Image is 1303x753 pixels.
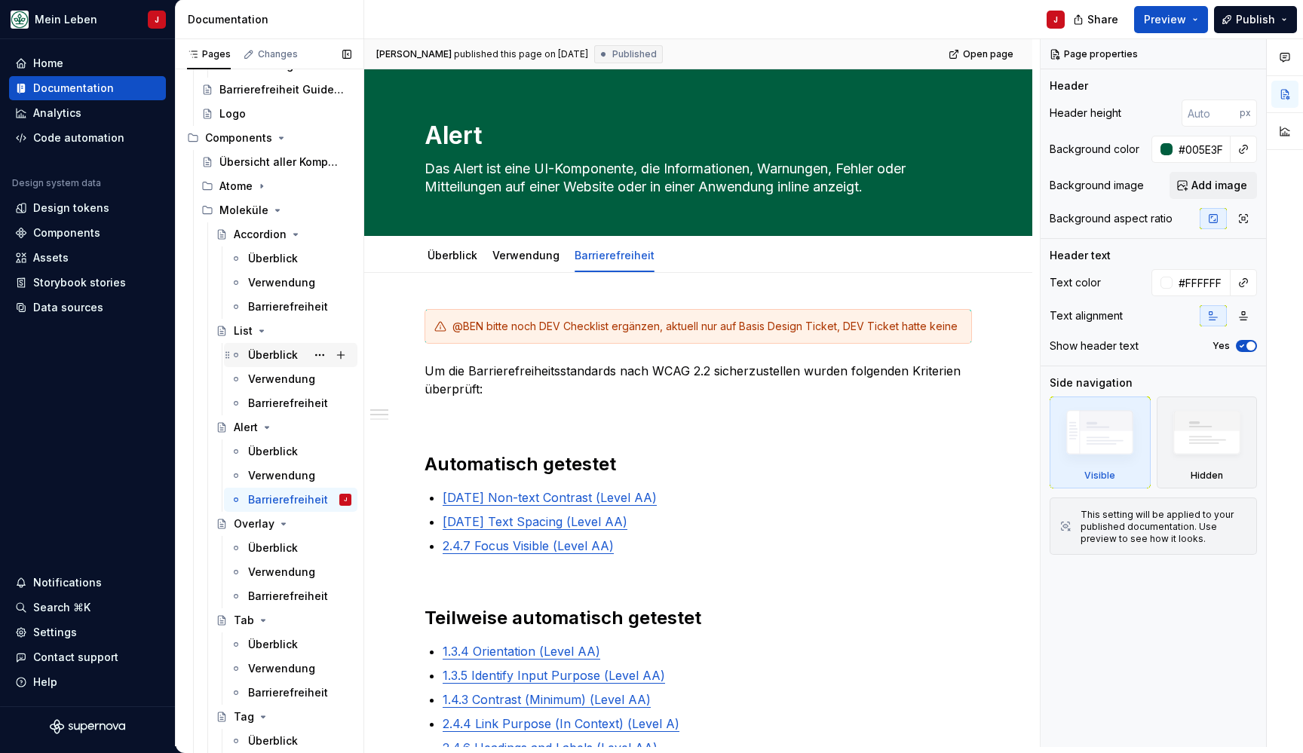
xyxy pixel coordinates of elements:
a: Alert [210,415,357,439]
a: Barrierefreiheit Guidelines [195,78,357,102]
a: Tab [210,608,357,632]
div: Overlay [234,516,274,531]
div: Home [33,56,63,71]
div: Atome [195,174,357,198]
a: Documentation [9,76,166,100]
input: Auto [1182,99,1240,127]
div: Logo [219,106,246,121]
strong: Teilweise automatisch getestet [425,607,701,629]
a: Settings [9,620,166,644]
div: List [234,323,253,338]
div: Visible [1084,470,1115,482]
a: BarrierefreiheitJ [224,488,357,512]
div: Moleküle [219,203,268,218]
button: Notifications [9,571,166,595]
button: Share [1065,6,1128,33]
div: Überblick [248,733,298,748]
div: Components [33,225,100,240]
div: Visible [1050,396,1151,488]
a: Assets [9,246,166,270]
div: Überblick [248,637,298,652]
div: Verwendung [248,372,315,387]
div: Barrierefreiheit [248,589,328,604]
div: Barrierefreiheit [569,239,661,271]
span: Share [1087,12,1118,27]
a: Verwendung [224,560,357,584]
div: Verwendung [248,275,315,290]
div: Überblick [248,251,298,266]
div: Text color [1050,275,1101,290]
a: Verwendung [224,657,357,681]
a: 1.3.5 Identify Input Purpose (Level AA) [443,668,665,683]
a: Überblick [224,246,357,271]
a: Barrierefreiheit [224,391,357,415]
div: Header [1050,78,1088,93]
a: Code automation [9,126,166,150]
a: Überblick [224,343,357,367]
div: Atome [219,179,253,194]
div: Überblick [422,239,483,271]
div: Background image [1050,178,1144,193]
div: Contact support [33,650,118,665]
div: J [344,492,347,507]
a: Design tokens [9,196,166,220]
a: Überblick [224,632,357,657]
a: [DATE] Text Spacing (Level AA) [443,514,627,529]
a: Logo [195,102,357,126]
div: Components [181,126,357,150]
div: Barrierefreiheit [248,299,328,314]
span: Open page [963,48,1013,60]
div: published this page on [DATE] [454,48,588,60]
div: Header text [1050,248,1111,263]
button: Add image [1170,172,1257,199]
div: Changes [258,48,298,60]
a: Überblick [428,249,477,262]
a: Components [9,221,166,245]
textarea: Alert [422,118,969,154]
a: Verwendung [224,367,357,391]
div: Hidden [1191,470,1223,482]
div: Barrierefreiheit [248,396,328,411]
button: Mein LebenJ [3,3,172,35]
a: Barrierefreiheit [224,295,357,319]
div: Design system data [12,177,101,189]
img: df5db9ef-aba0-4771-bf51-9763b7497661.png [11,11,29,29]
div: Search ⌘K [33,600,90,615]
div: Design tokens [33,200,109,216]
a: 2.4.7 Focus Visible (Level AA) [443,538,614,553]
div: J [155,14,159,26]
div: Moleküle [195,198,357,222]
a: Überblick [224,439,357,464]
input: Auto [1173,136,1231,163]
div: Assets [33,250,69,265]
div: This setting will be applied to your published documentation. Use preview to see how it looks. [1081,509,1247,545]
div: Components [205,130,272,145]
a: Analytics [9,101,166,125]
div: Mein Leben [35,12,97,27]
span: Add image [1191,178,1247,193]
div: Barrierefreiheit Guidelines [219,82,344,97]
div: Überblick [248,347,298,363]
a: Verwendung [224,271,357,295]
a: 2.4.4 Link Purpose (In Context) (Level A) [443,716,679,731]
a: [DATE] Non-text Contrast (Level AA) [443,490,657,505]
a: Home [9,51,166,75]
button: Search ⌘K [9,595,166,620]
button: Preview [1134,6,1208,33]
div: Header height [1050,106,1121,121]
button: Help [9,670,166,694]
div: Data sources [33,300,103,315]
div: Text alignment [1050,308,1123,323]
button: Publish [1214,6,1297,33]
span: Publish [1236,12,1275,27]
a: Überblick [224,729,357,753]
div: Notifications [33,575,102,590]
div: Documentation [33,81,114,96]
a: Übersicht aller Komponenten [195,150,357,174]
div: Barrierefreiheit [248,685,328,700]
a: Barrierefreiheit [575,249,655,262]
div: Background color [1050,142,1139,157]
div: Überblick [248,444,298,459]
a: Überblick [224,536,357,560]
div: Hidden [1157,396,1258,488]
